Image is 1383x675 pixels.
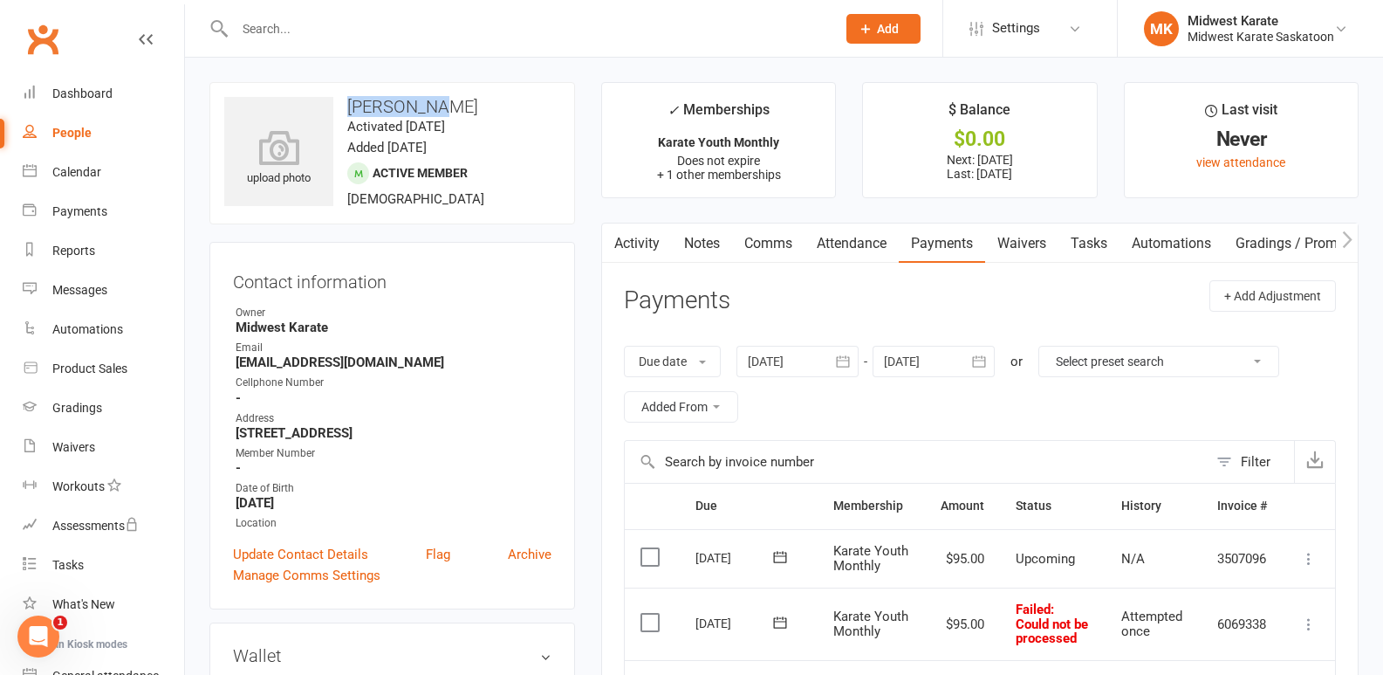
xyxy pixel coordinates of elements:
[695,544,776,571] div: [DATE]
[23,389,184,428] a: Gradings
[52,440,95,454] div: Waivers
[236,460,551,476] strong: -
[1202,588,1283,660] td: 6069338
[236,515,551,532] div: Location
[1209,280,1336,312] button: + Add Adjustment
[236,410,551,427] div: Address
[1144,11,1179,46] div: MK
[1106,484,1202,528] th: History
[52,283,107,297] div: Messages
[1188,29,1334,45] div: Midwest Karate Saskatoon
[52,479,105,493] div: Workouts
[52,322,123,336] div: Automations
[846,14,921,44] button: Add
[236,445,551,462] div: Member Number
[23,585,184,624] a: What's New
[668,102,679,119] i: ✓
[236,320,551,335] strong: Midwest Karate
[23,349,184,389] a: Product Sales
[52,401,102,415] div: Gradings
[1016,551,1075,567] span: Upcoming
[23,114,184,153] a: People
[347,140,427,155] time: Added [DATE]
[233,544,368,565] a: Update Contact Details
[236,480,551,497] div: Date of Birth
[879,153,1080,181] p: Next: [DATE] Last: [DATE]
[236,495,551,511] strong: [DATE]
[732,224,804,264] a: Comms
[426,544,450,565] a: Flag
[52,165,101,179] div: Calendar
[1016,602,1088,646] span: : Could not be processed
[877,22,899,36] span: Add
[236,355,551,370] strong: [EMAIL_ADDRESS][DOMAIN_NAME]
[602,224,672,264] a: Activity
[1140,130,1342,148] div: Never
[1202,484,1283,528] th: Invoice #
[23,506,184,546] a: Assessments
[52,519,139,533] div: Assessments
[677,154,760,168] span: Does not expire
[21,17,65,61] a: Clubworx
[347,191,484,207] span: [DEMOGRAPHIC_DATA]
[899,224,985,264] a: Payments
[23,192,184,231] a: Payments
[23,74,184,114] a: Dashboard
[624,391,738,423] button: Added From
[52,597,115,611] div: What's New
[992,9,1040,48] span: Settings
[1196,155,1285,169] a: view attendance
[680,484,818,528] th: Due
[833,543,908,574] span: Karate Youth Monthly
[672,224,732,264] a: Notes
[347,119,445,134] time: Activated [DATE]
[224,97,560,116] h3: [PERSON_NAME]
[1058,224,1119,264] a: Tasks
[236,340,551,356] div: Email
[1000,484,1106,528] th: Status
[925,588,1000,660] td: $95.00
[236,305,551,321] div: Owner
[624,287,730,314] h3: Payments
[1241,451,1270,472] div: Filter
[1121,609,1182,639] span: Attempted once
[818,484,925,528] th: Membership
[23,271,184,310] a: Messages
[625,441,1208,483] input: Search by invoice number
[879,130,1080,148] div: $0.00
[229,17,824,41] input: Search...
[23,428,184,467] a: Waivers
[52,244,95,258] div: Reports
[804,224,899,264] a: Attendance
[657,168,781,182] span: + 1 other memberships
[52,86,113,100] div: Dashboard
[1121,551,1145,567] span: N/A
[1208,441,1294,483] button: Filter
[52,362,127,375] div: Product Sales
[695,610,776,637] div: [DATE]
[668,99,770,131] div: Memberships
[52,204,107,218] div: Payments
[658,135,779,149] strong: Karate Youth Monthly
[233,265,551,292] h3: Contact information
[948,99,1010,130] div: $ Balance
[23,153,184,192] a: Calendar
[224,130,333,188] div: upload photo
[1119,224,1223,264] a: Automations
[925,529,1000,589] td: $95.00
[1188,13,1334,29] div: Midwest Karate
[53,616,67,630] span: 1
[925,484,1000,528] th: Amount
[52,558,84,572] div: Tasks
[236,375,551,391] div: Cellphone Number
[373,166,468,180] span: Active member
[23,467,184,506] a: Workouts
[236,390,551,406] strong: -
[233,565,380,586] a: Manage Comms Settings
[236,425,551,441] strong: [STREET_ADDRESS]
[1202,529,1283,589] td: 3507096
[985,224,1058,264] a: Waivers
[17,616,59,658] iframe: Intercom live chat
[52,126,92,140] div: People
[624,346,721,377] button: Due date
